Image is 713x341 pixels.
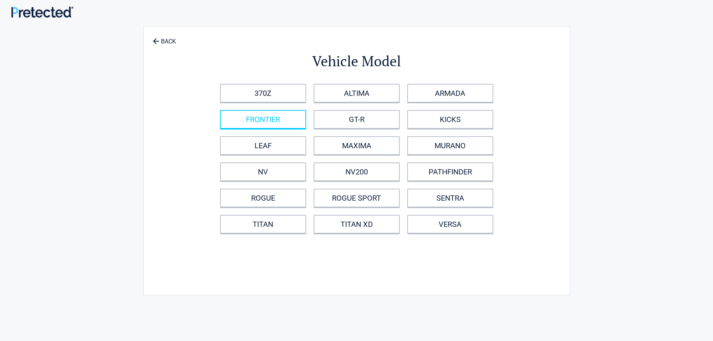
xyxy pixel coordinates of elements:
[314,110,400,129] a: GT-R
[220,110,306,129] a: FRONTIER
[314,136,400,155] a: MAXIMA
[314,84,400,103] a: ALTIMA
[314,162,400,181] a: NV200
[407,84,493,103] a: ARMADA
[220,136,306,155] a: LEAF
[314,189,400,207] a: ROGUE SPORT
[407,189,493,207] a: SENTRA
[220,162,306,181] a: NV
[220,84,306,103] a: 370Z
[185,52,528,71] h2: Vehicle Model
[407,136,493,155] a: MURANO
[220,215,306,234] a: TITAN
[11,6,73,18] img: Main Logo
[407,162,493,181] a: PATHFINDER
[314,215,400,234] a: TITAN XD
[407,215,493,234] a: VERSA
[407,110,493,129] a: KICKS
[220,189,306,207] a: ROGUE
[151,31,177,45] a: BACK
